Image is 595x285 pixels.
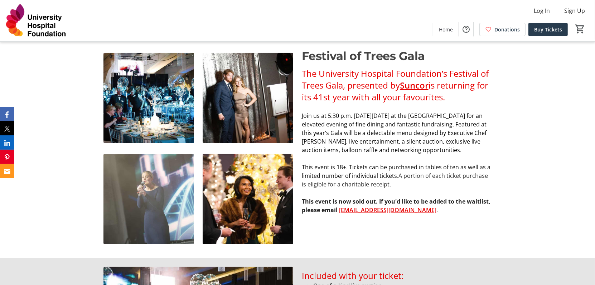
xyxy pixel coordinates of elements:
[302,163,492,189] p: A portion of each ticket purchase is eligible for a charitable receipt.
[564,6,585,15] span: Sign Up
[558,5,591,16] button: Sign Up
[459,22,473,36] button: Help
[103,53,194,143] img: undefined
[302,79,488,103] span: is returning for its 41st year with all your favourites.
[574,22,586,35] button: Cart
[528,5,556,16] button: Log In
[534,6,550,15] span: Log In
[439,26,453,33] span: Home
[528,23,568,36] a: Buy Tickets
[203,53,293,143] img: undefined
[302,197,490,214] strong: If you'd like to be added to the waitlist, please email
[302,49,425,63] span: Festival of Trees Gala
[302,197,492,214] p: .
[479,23,526,36] a: Donations
[103,154,194,244] img: undefined
[494,26,520,33] span: Donations
[433,23,459,36] a: Home
[339,206,436,214] a: [EMAIL_ADDRESS][DOMAIN_NAME]
[302,67,489,91] span: The University Hospital Foundation’s Festival of Trees Gala, presented by
[400,79,429,91] a: Suncor
[534,26,562,33] span: Buy Tickets
[4,3,68,39] img: University Hospital Foundation's Logo
[203,154,293,244] img: undefined
[302,270,403,281] span: Included with your ticket:
[302,197,378,205] strong: This event is now sold out.
[302,112,487,154] span: Join us at 5:30 p.m. [DATE][DATE] at the [GEOGRAPHIC_DATA] for an elevated evening of fine dining...
[302,163,490,180] span: This event is 18+. Tickets can be purchased in tables of ten as well as a limited number of indiv...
